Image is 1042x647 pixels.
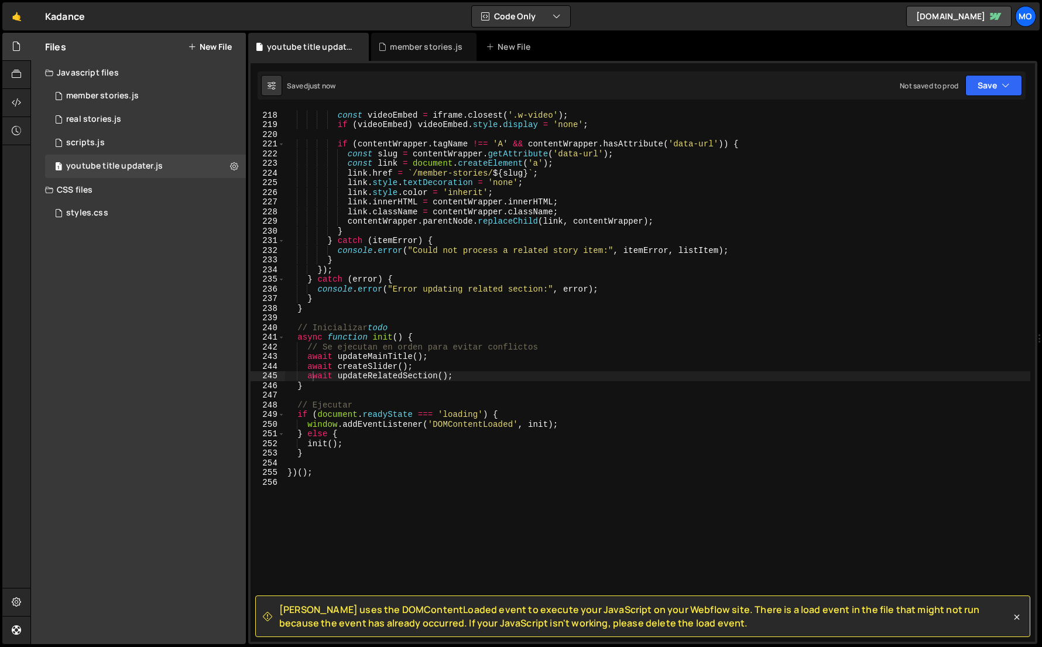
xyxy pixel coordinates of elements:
[251,362,285,372] div: 244
[45,108,246,131] div: 11847/46736.js
[390,41,462,53] div: member stories.js
[251,227,285,237] div: 230
[251,275,285,285] div: 235
[45,9,85,23] div: Kadance
[965,75,1022,96] button: Save
[45,84,246,108] div: 11847/46737.js
[251,149,285,159] div: 222
[251,449,285,458] div: 253
[251,197,285,207] div: 227
[45,40,66,53] h2: Files
[267,41,355,53] div: youtube title updater.js
[2,2,31,30] a: 🤙
[251,111,285,121] div: 218
[486,41,535,53] div: New File
[251,429,285,439] div: 251
[251,265,285,275] div: 234
[251,468,285,478] div: 255
[251,246,285,256] div: 232
[251,130,285,140] div: 220
[251,178,285,188] div: 225
[251,139,285,149] div: 221
[251,294,285,304] div: 237
[66,208,108,218] div: styles.css
[251,207,285,217] div: 228
[251,304,285,314] div: 238
[251,352,285,362] div: 243
[279,603,1011,629] span: [PERSON_NAME] uses the DOMContentLoaded event to execute your JavaScript on your Webflow site. Th...
[66,114,121,125] div: real stories.js
[1015,6,1036,27] a: Mo
[251,323,285,333] div: 240
[45,201,246,225] div: 11847/28286.css
[251,217,285,227] div: 229
[66,138,105,148] div: scripts.js
[251,381,285,391] div: 246
[472,6,570,27] button: Code Only
[251,371,285,381] div: 245
[251,159,285,169] div: 223
[251,188,285,198] div: 226
[251,439,285,449] div: 252
[188,42,232,52] button: New File
[45,131,246,155] div: 11847/28141.js
[251,391,285,400] div: 247
[45,155,246,178] div: 11847/46738.js
[251,255,285,265] div: 233
[251,333,285,343] div: 241
[251,458,285,468] div: 254
[31,61,246,84] div: Javascript files
[906,6,1012,27] a: [DOMAIN_NAME]
[251,343,285,352] div: 242
[251,478,285,488] div: 256
[251,285,285,295] div: 236
[251,410,285,420] div: 249
[251,120,285,130] div: 219
[251,169,285,179] div: 224
[31,178,246,201] div: CSS files
[66,91,139,101] div: member stories.js
[251,420,285,430] div: 250
[55,163,62,172] span: 1
[66,161,163,172] div: youtube title updater.js
[900,81,958,91] div: Not saved to prod
[251,236,285,246] div: 231
[308,81,335,91] div: just now
[251,313,285,323] div: 239
[251,400,285,410] div: 248
[287,81,335,91] div: Saved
